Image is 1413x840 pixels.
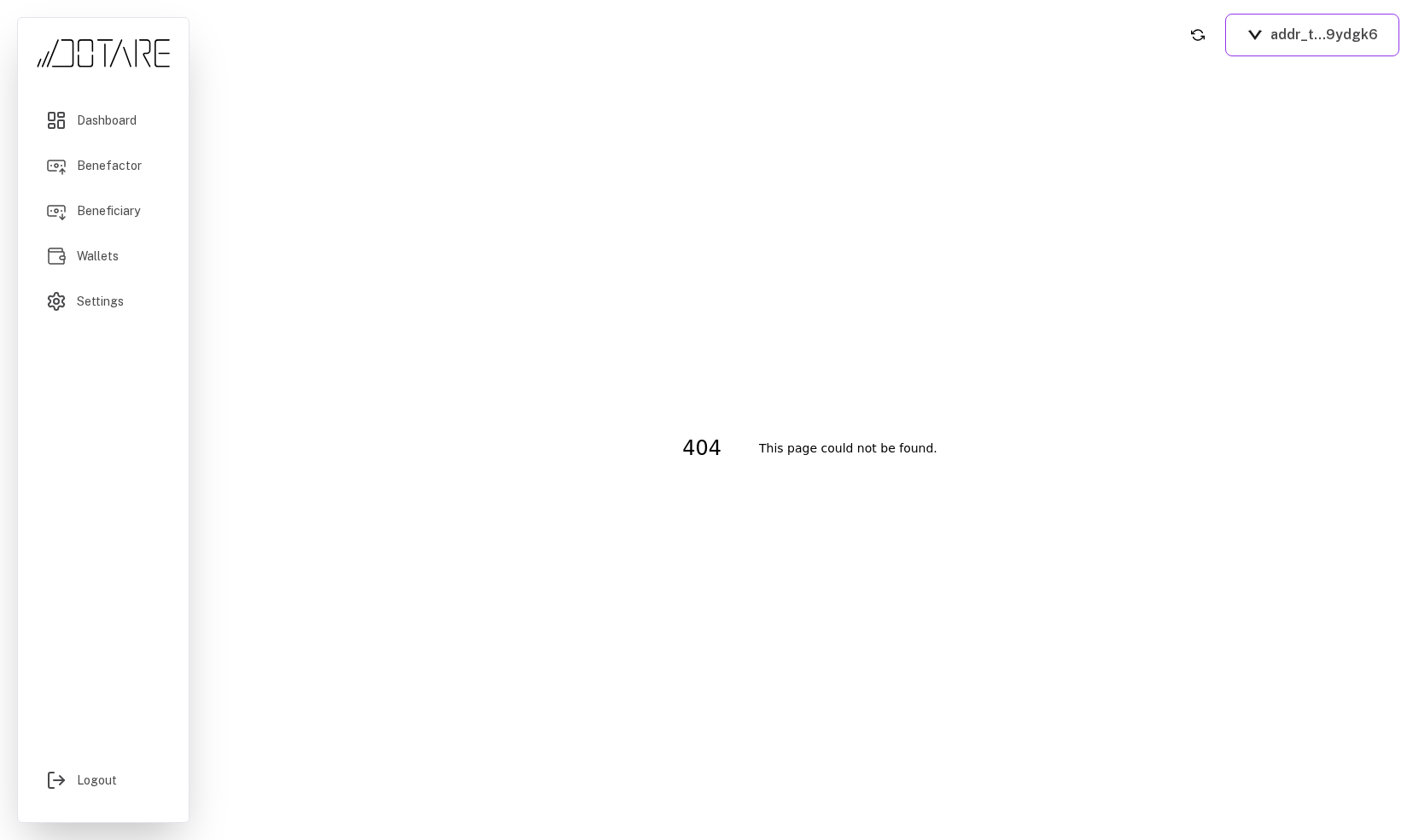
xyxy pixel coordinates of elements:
[46,155,67,176] img: Benefactor
[682,428,742,470] h1: 404
[759,428,937,470] h2: This page could not be found.
[77,772,117,789] span: Logout
[77,248,119,265] span: Wallets
[46,246,67,266] img: Wallets
[77,157,142,174] span: Benefactor
[1184,21,1212,49] button: Refresh account status
[1225,14,1399,56] button: addr_t...9ydgk6
[77,293,124,310] span: Settings
[77,112,137,129] span: Dashboard
[46,201,67,221] img: Beneficiary
[77,202,140,219] span: Beneficiary
[1247,30,1264,40] img: Vespr logo
[35,38,172,68] img: Dotare Logo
